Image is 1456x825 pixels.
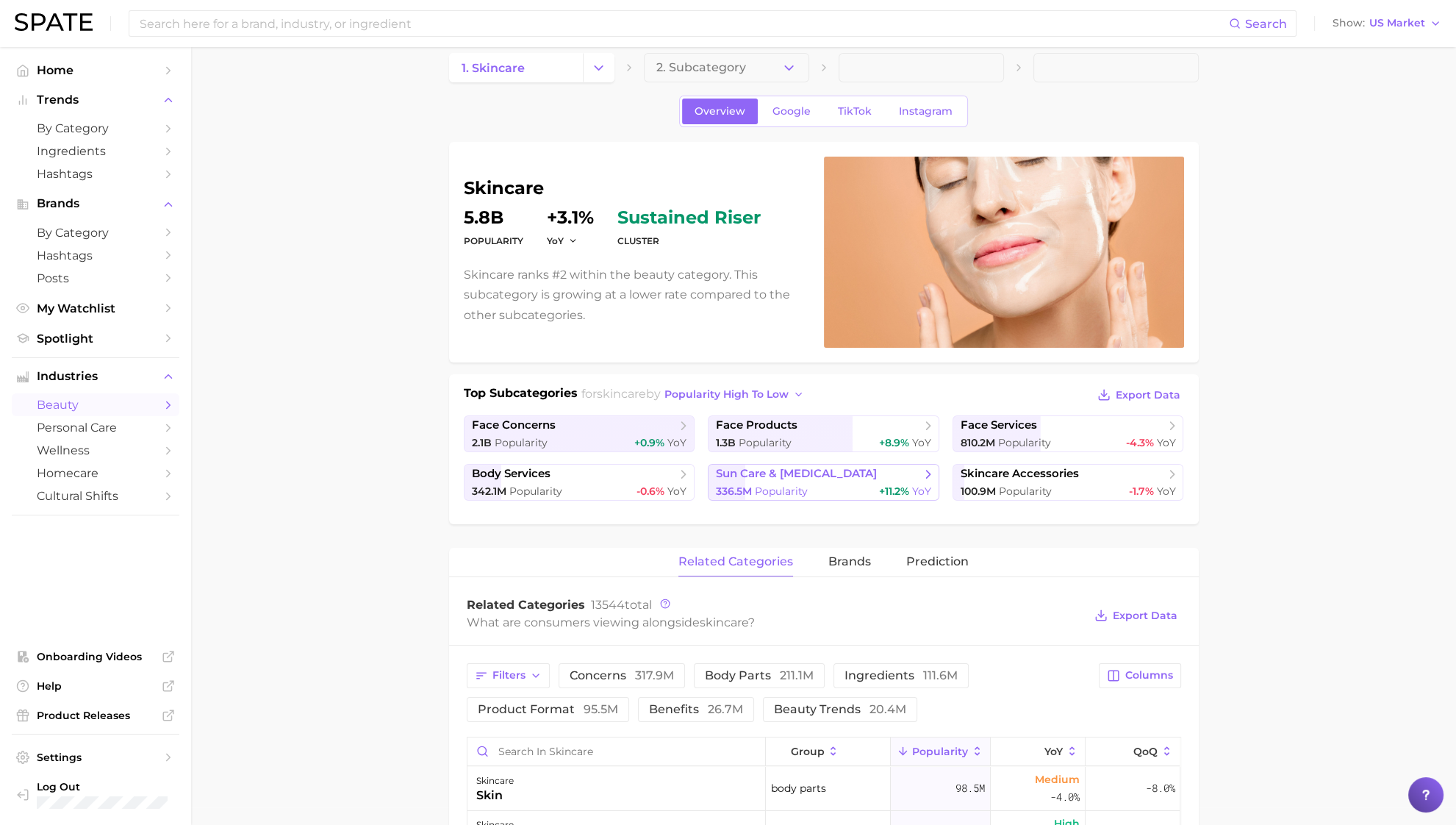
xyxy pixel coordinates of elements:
span: Search [1245,17,1287,31]
a: 1. skincare [449,53,583,82]
input: Search in skincare [467,737,765,765]
span: Medium [1035,771,1080,788]
a: Spotlight [12,327,179,350]
span: Popularity [509,485,562,498]
span: 111.6m [923,668,958,682]
button: Industries [12,365,179,387]
a: Posts [12,267,179,290]
input: Search here for a brand, industry, or ingredient [138,11,1229,36]
span: Prediction [906,555,969,568]
span: benefits [649,704,743,715]
span: Hashtags [37,249,154,262]
span: skincare [700,615,748,629]
span: 1. skincare [462,61,525,75]
span: QoQ [1133,746,1158,757]
span: Log Out [37,780,222,793]
span: Brands [37,197,154,210]
span: Settings [37,751,154,764]
span: body parts [705,670,814,682]
a: My Watchlist [12,297,179,320]
span: Filters [492,669,526,682]
a: body services342.1m Popularity-0.6% YoY [464,464,695,501]
button: 2. Subcategory [644,53,809,82]
button: YoY [547,235,578,247]
span: US Market [1369,19,1425,27]
span: YoY [667,485,686,498]
div: skincare [476,772,514,790]
a: Help [12,675,179,697]
a: Settings [12,746,179,768]
span: 2.1b [472,436,492,449]
span: face services [961,418,1037,432]
span: product format [478,704,618,715]
h1: Top Subcategories [464,385,578,407]
span: -8.0% [1145,779,1175,797]
span: 211.1m [780,668,814,682]
span: Export Data [1116,389,1180,401]
span: 98.5m [955,779,985,797]
button: QoQ [1086,737,1180,766]
span: Posts [37,271,154,285]
a: Onboarding Videos [12,646,179,668]
span: -4.3% [1125,436,1153,449]
h1: skincare [464,179,806,197]
div: skin [476,787,514,804]
a: Product Releases [12,704,179,726]
button: Filters [467,663,550,688]
a: face services810.2m Popularity-4.3% YoY [953,415,1184,452]
span: group [790,746,824,757]
button: YoY [991,737,1086,766]
button: Export Data [1091,605,1180,626]
a: cultural shifts [12,485,179,507]
span: -4.0% [1050,788,1080,806]
a: personal care [12,416,179,439]
a: Instagram [886,99,965,124]
button: Change Category [583,53,614,82]
span: Google [772,105,811,118]
span: -1.7% [1128,485,1153,498]
span: 810.2m [961,436,995,449]
span: +11.2% [879,485,909,498]
span: Help [37,679,154,693]
span: Show [1333,19,1365,27]
div: What are consumers viewing alongside ? [467,612,1084,632]
button: Export Data [1094,385,1183,405]
span: TikTok [838,105,872,118]
dd: +3.1% [547,209,594,226]
dt: cluster [617,232,761,250]
span: YoY [912,485,931,498]
span: Hashtags [37,167,154,181]
span: YoY [667,436,686,449]
span: Popularity [755,485,808,498]
a: sun care & [MEDICAL_DATA]336.5m Popularity+11.2% YoY [708,464,939,501]
span: face products [716,418,797,432]
span: Ingredients [37,144,154,158]
span: Popularity [495,436,548,449]
button: ShowUS Market [1329,14,1445,33]
button: skincareskinbody parts98.5mMedium-4.0%-8.0% [467,767,1180,811]
button: Brands [12,193,179,215]
span: Product Releases [37,709,154,722]
img: SPATE [15,13,93,31]
span: skincare accessories [961,467,1079,481]
span: 336.5m [716,485,752,498]
span: YoY [1044,746,1063,757]
span: Overview [695,105,745,118]
span: My Watchlist [37,301,154,315]
span: +0.9% [634,436,664,449]
span: Popularity [998,436,1051,449]
a: by Category [12,221,179,244]
button: Trends [12,89,179,111]
a: wellness [12,439,179,462]
span: 13544 [591,598,625,612]
span: sustained riser [617,209,761,226]
span: sun care & [MEDICAL_DATA] [716,467,877,481]
span: 342.1m [472,485,506,498]
span: skincare [597,387,646,401]
span: ingredients [844,670,958,682]
a: Hashtags [12,244,179,267]
button: Popularity [891,737,991,766]
span: related categories [678,555,793,568]
span: 1.3b [716,436,736,449]
span: 26.7m [708,702,743,716]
